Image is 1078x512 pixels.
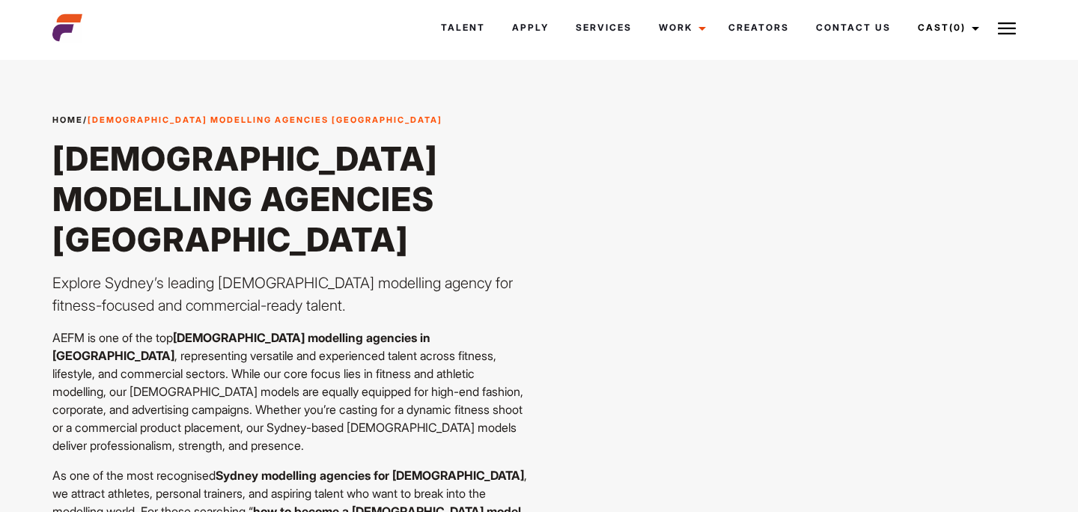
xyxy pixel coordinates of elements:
[998,19,1016,37] img: Burger icon
[52,114,442,127] span: /
[803,7,904,48] a: Contact Us
[562,7,645,48] a: Services
[52,330,430,363] strong: [DEMOGRAPHIC_DATA] modelling agencies in [GEOGRAPHIC_DATA]
[427,7,499,48] a: Talent
[499,7,562,48] a: Apply
[949,22,966,33] span: (0)
[216,468,524,483] strong: Sydney modelling agencies for [DEMOGRAPHIC_DATA]
[52,138,530,260] h1: [DEMOGRAPHIC_DATA] Modelling Agencies [GEOGRAPHIC_DATA]
[645,7,715,48] a: Work
[88,115,442,125] strong: [DEMOGRAPHIC_DATA] Modelling Agencies [GEOGRAPHIC_DATA]
[52,272,530,317] p: Explore Sydney’s leading [DEMOGRAPHIC_DATA] modelling agency for fitness-focused and commercial-r...
[52,13,82,43] img: cropped-aefm-brand-fav-22-square.png
[52,115,83,125] a: Home
[904,7,988,48] a: Cast(0)
[52,329,530,454] p: AEFM is one of the top , representing versatile and experienced talent across fitness, lifestyle,...
[715,7,803,48] a: Creators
